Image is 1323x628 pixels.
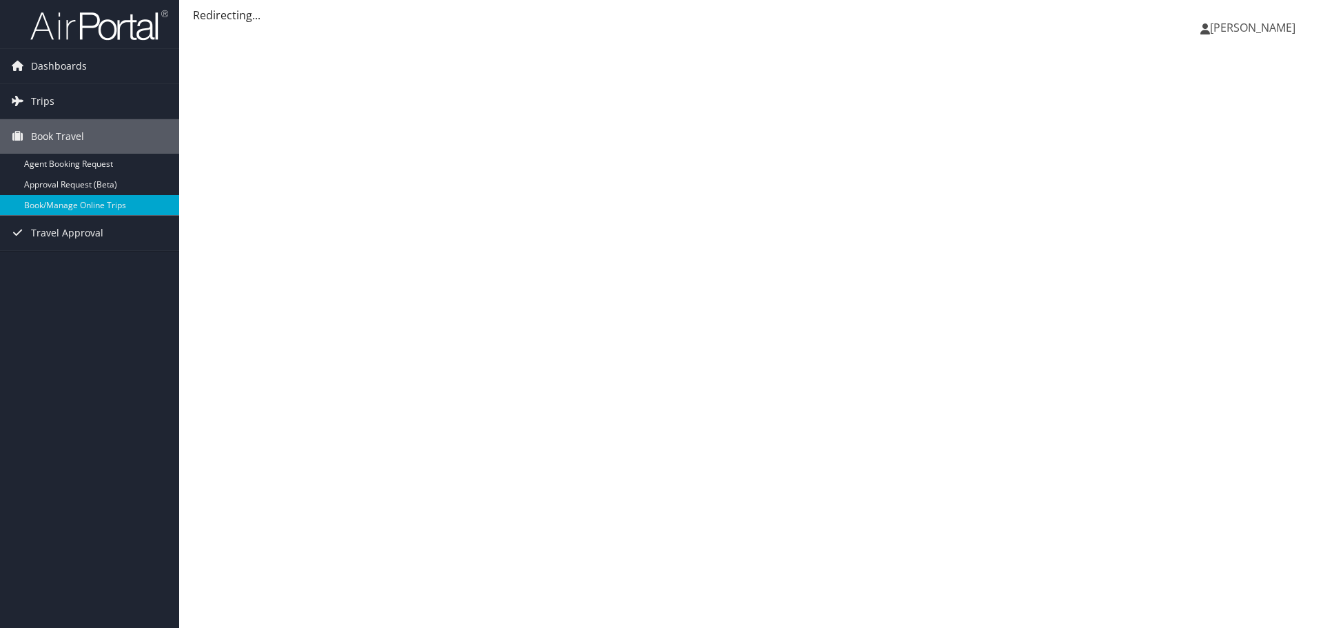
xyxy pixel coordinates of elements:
[31,84,54,119] span: Trips
[31,119,84,154] span: Book Travel
[1210,20,1295,35] span: [PERSON_NAME]
[1200,7,1309,48] a: [PERSON_NAME]
[193,7,1309,23] div: Redirecting...
[30,9,168,41] img: airportal-logo.png
[31,49,87,83] span: Dashboards
[31,216,103,250] span: Travel Approval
